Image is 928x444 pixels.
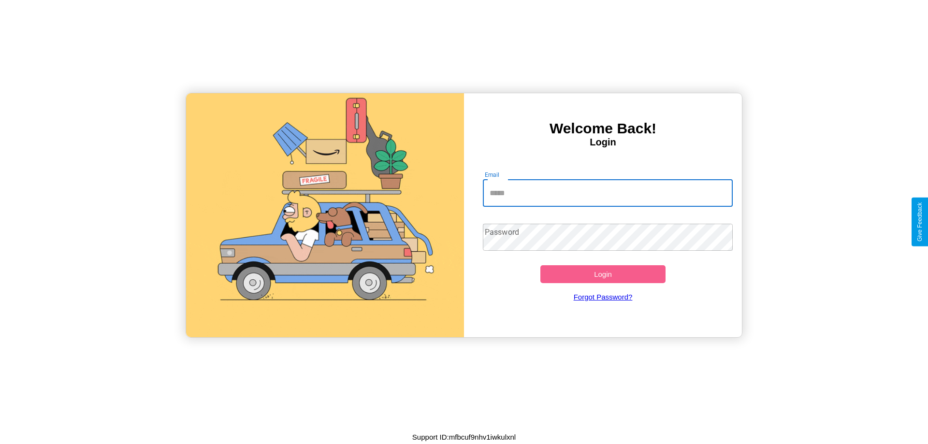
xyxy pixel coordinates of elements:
a: Forgot Password? [478,283,728,311]
img: gif [186,93,464,337]
button: Login [540,265,666,283]
h4: Login [464,137,742,148]
label: Email [485,171,500,179]
h3: Welcome Back! [464,120,742,137]
p: Support ID: mfbcuf9nhv1iwkulxnl [412,430,516,444]
div: Give Feedback [916,202,923,242]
